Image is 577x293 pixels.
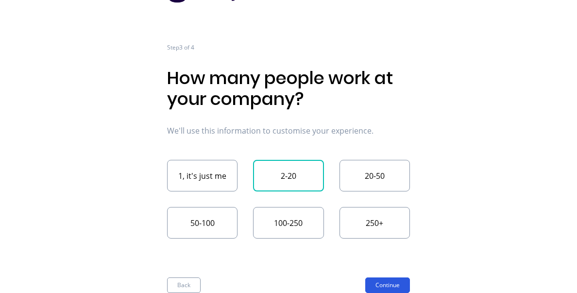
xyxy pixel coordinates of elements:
button: 250+ [339,207,410,239]
h1: How many people work at your company? [167,68,410,109]
button: 50-100 [167,207,238,239]
span: We'll use this information to customise your experience. [167,125,410,137]
button: 20-50 [339,160,410,191]
button: 2-20 [253,160,323,191]
button: 1, it's just me [167,160,238,191]
button: Back [167,277,201,293]
button: 100-250 [253,207,323,239]
span: Step 3 of 4 [167,43,194,52]
button: Continue [365,277,410,293]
